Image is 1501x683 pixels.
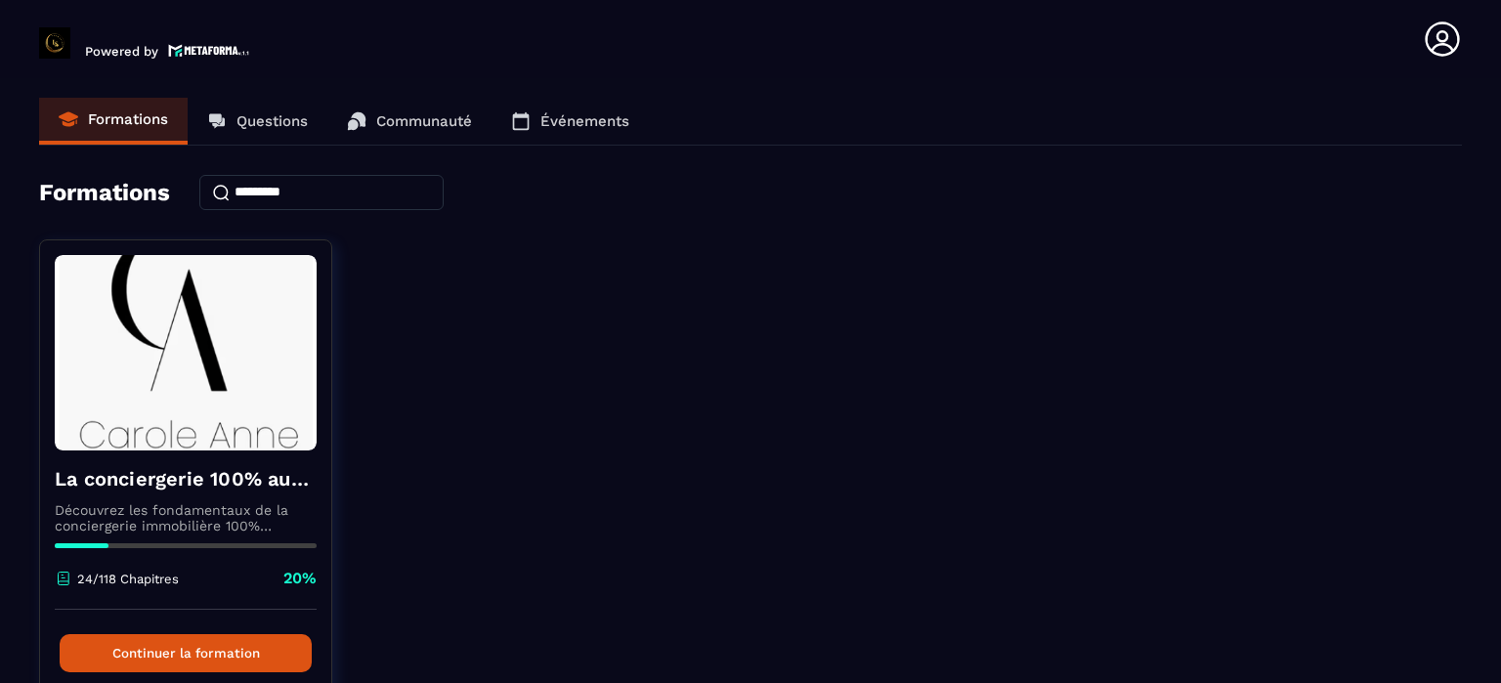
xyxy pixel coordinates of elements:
a: Événements [492,98,649,145]
p: Communauté [376,112,472,130]
h4: Formations [39,179,170,206]
p: Découvrez les fondamentaux de la conciergerie immobilière 100% automatisée. Cette formation est c... [55,502,317,534]
img: logo-branding [39,27,70,59]
p: 20% [283,568,317,589]
p: Questions [236,112,308,130]
p: 24/118 Chapitres [77,572,179,586]
button: Continuer la formation [60,634,312,672]
a: Formations [39,98,188,145]
img: formation-background [55,255,317,450]
p: Formations [88,110,168,128]
p: Powered by [85,44,158,59]
p: Événements [540,112,629,130]
a: Communauté [327,98,492,145]
a: Questions [188,98,327,145]
img: logo [168,42,250,59]
h4: La conciergerie 100% automatisée [55,465,317,492]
